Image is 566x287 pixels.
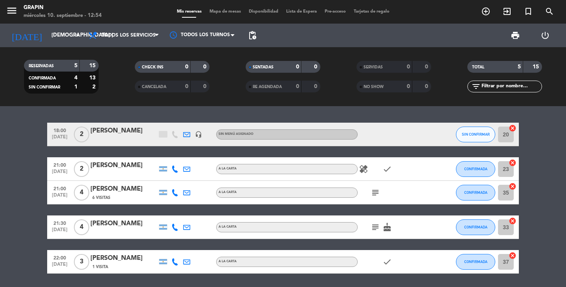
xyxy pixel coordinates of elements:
span: print [511,31,520,40]
span: Disponibilidad [245,9,282,14]
strong: 0 [425,64,430,70]
i: check [382,257,392,267]
i: filter_list [471,82,481,91]
span: Lista de Espera [282,9,321,14]
span: pending_actions [248,31,257,40]
div: GRAPIN [24,4,102,12]
span: CONFIRMADA [464,259,487,264]
span: 1 Visita [92,264,108,270]
strong: 4 [74,75,77,81]
span: CONFIRMADA [464,225,487,229]
span: 3 [74,254,89,270]
div: miércoles 10. septiembre - 12:54 [24,12,102,20]
span: A LA CARTA [219,225,237,228]
span: 2 [74,127,89,142]
i: cancel [509,252,516,259]
i: check [382,164,392,174]
button: menu [6,5,18,19]
i: [DATE] [6,27,48,44]
span: 21:00 [50,160,70,169]
span: 2 [74,161,89,177]
strong: 0 [314,64,319,70]
strong: 15 [533,64,540,70]
span: 21:00 [50,184,70,193]
i: headset_mic [195,131,202,138]
i: search [545,7,554,16]
strong: 1 [74,84,77,90]
button: CONFIRMADA [456,254,495,270]
span: A LA CARTA [219,260,237,263]
button: SIN CONFIRMAR [456,127,495,142]
strong: 2 [92,84,97,90]
span: 18:00 [50,125,70,134]
span: 4 [74,219,89,235]
span: NO SHOW [364,85,384,89]
span: [DATE] [50,262,70,271]
span: A LA CARTA [219,167,237,170]
button: CONFIRMADA [456,219,495,235]
span: SIN CONFIRMAR [462,132,490,136]
strong: 0 [296,64,299,70]
span: CHECK INS [142,65,164,69]
strong: 13 [89,75,97,81]
strong: 0 [425,84,430,89]
button: CONFIRMADA [456,185,495,201]
span: TOTAL [472,65,484,69]
span: Tarjetas de regalo [350,9,393,14]
strong: 5 [518,64,521,70]
i: cake [382,223,392,232]
strong: 0 [203,64,208,70]
i: turned_in_not [524,7,533,16]
span: CANCELADA [142,85,166,89]
strong: 0 [407,84,410,89]
input: Filtrar por nombre... [481,82,542,91]
div: [PERSON_NAME] [90,160,157,171]
i: cancel [509,217,516,225]
strong: 0 [185,64,188,70]
strong: 0 [407,64,410,70]
div: [PERSON_NAME] [90,184,157,194]
strong: 0 [296,84,299,89]
span: Todos los servicios [101,33,156,38]
span: 22:00 [50,253,70,262]
span: SENTADAS [253,65,274,69]
span: 4 [74,185,89,201]
strong: 0 [185,84,188,89]
span: Mis reservas [173,9,206,14]
div: [PERSON_NAME] [90,126,157,136]
span: 21:30 [50,218,70,227]
span: Pre-acceso [321,9,350,14]
i: power_settings_new [540,31,550,40]
i: subject [371,223,380,232]
span: RESERVADAS [29,64,54,68]
span: CONFIRMADA [29,76,56,80]
div: LOG OUT [530,24,560,47]
i: cancel [509,124,516,132]
span: A LA CARTA [219,191,237,194]
i: add_circle_outline [481,7,491,16]
div: [PERSON_NAME] [90,219,157,229]
span: Mapa de mesas [206,9,245,14]
i: healing [359,164,368,174]
span: RE AGENDADA [253,85,282,89]
strong: 0 [314,84,319,89]
span: SERVIDAS [364,65,383,69]
span: 6 Visitas [92,195,110,201]
span: Sin menú asignado [219,132,254,136]
i: exit_to_app [502,7,512,16]
span: CONFIRMADA [464,167,487,171]
span: [DATE] [50,169,70,178]
span: CONFIRMADA [464,190,487,195]
span: [DATE] [50,134,70,143]
i: cancel [509,159,516,167]
div: [PERSON_NAME] [90,253,157,263]
i: menu [6,5,18,17]
i: cancel [509,182,516,190]
strong: 15 [89,63,97,68]
i: arrow_drop_down [73,31,83,40]
i: subject [371,188,380,197]
span: SIN CONFIRMAR [29,85,60,89]
span: [DATE] [50,193,70,202]
strong: 0 [203,84,208,89]
span: [DATE] [50,227,70,236]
